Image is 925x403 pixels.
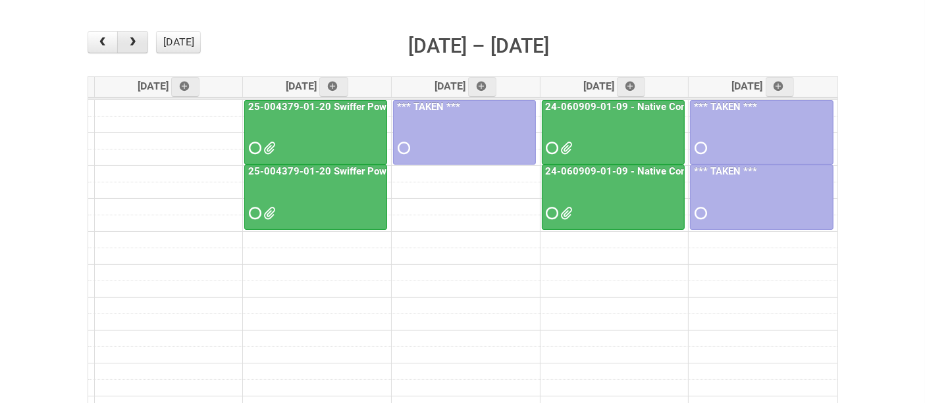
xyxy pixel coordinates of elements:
[732,80,795,92] span: [DATE]
[542,100,685,165] a: 24-060909-01-09 - Native Concept & Use Test Mailing2
[408,31,549,61] h2: [DATE] – [DATE]
[468,77,497,97] a: Add an event
[546,209,556,218] span: Requested
[435,80,497,92] span: [DATE]
[171,77,200,97] a: Add an event
[246,165,481,177] a: 25-004379-01-20 Swiffer Power Mop SPBT Photos
[543,101,801,113] a: 24-060909-01-09 - Native Concept & Use Test Mailing2
[546,144,556,153] span: Requested
[617,77,646,97] a: Add an event
[263,209,273,218] span: grp 20021.jpg GRP 2002 SEED.jpg
[244,165,387,230] a: 25-004379-01-20 Swiffer Power Mop SPBT Photos
[542,165,685,230] a: 24-060909-01-09 - Native Concept & Use Test Mailing2 Photos
[286,80,348,92] span: [DATE]
[695,209,704,218] span: Requested
[263,144,273,153] span: 25-004379-01_LABELS_03Mar25 Swiffer Power Mop LION.xlsx 25-004379-01-20 MOR.xlsm 25-004379-01 - S...
[244,100,387,165] a: 25-004379-01-20 Swiffer Power Mop SPBT
[695,144,704,153] span: Requested
[249,144,258,153] span: Requested
[561,209,570,218] span: 24-060909-01-09 MDN left over count batch #2.xlsx
[543,165,834,177] a: 24-060909-01-09 - Native Concept & Use Test Mailing2 Photos
[583,80,646,92] span: [DATE]
[249,209,258,218] span: Requested
[319,77,348,97] a: Add an event
[156,31,201,53] button: [DATE]
[246,101,447,113] a: 25-004379-01-20 Swiffer Power Mop SPBT
[766,77,795,97] a: Add an event
[561,144,570,153] span: 24-060909-01-09 MOR Mailing2.xlsm 24_060909_01_LABELS_20Feb25 Native Mailing2 LION.xlsx 24-060909...
[138,80,200,92] span: [DATE]
[398,144,407,153] span: Requested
